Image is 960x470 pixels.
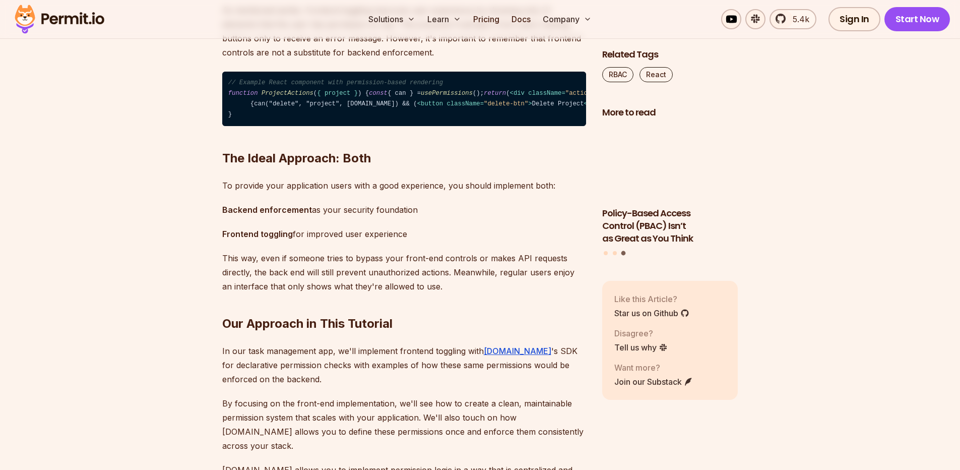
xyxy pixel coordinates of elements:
[614,327,668,339] p: Disagree?
[614,376,693,388] a: Join our Substack
[10,2,109,36] img: Permit logo
[602,125,738,257] div: Posts
[222,110,586,166] h2: The Ideal Approach: Both
[614,307,689,319] a: Star us on Github
[884,7,950,31] a: Start Now
[222,275,586,332] h2: Our Approach in This Tutorial
[639,67,673,82] a: React
[507,9,535,29] a: Docs
[228,79,443,86] span: // Example React component with permission-based rendering
[423,9,465,29] button: Learn
[447,100,480,107] span: className
[364,9,419,29] button: Solutions
[222,251,586,293] p: This way, even if someone tries to bypass your front-end controls or makes API requests directly,...
[484,346,551,356] a: [DOMAIN_NAME]
[614,293,689,305] p: Like this Article?
[469,9,503,29] a: Pricing
[602,48,738,61] h2: Related Tags
[417,100,532,107] span: < = >
[614,341,668,354] a: Tell us why
[222,227,586,241] p: for improved user experience
[613,251,617,255] button: Go to slide 2
[770,9,816,29] a: 5.4k
[614,362,693,374] p: Want more?
[228,90,258,97] span: function
[602,67,633,82] a: RBAC
[621,251,626,256] button: Go to slide 3
[514,90,525,97] span: div
[222,344,586,386] p: In our task management app, we'll implement frontend toggling with 's SDK for declarative permiss...
[369,90,388,97] span: const
[602,125,738,245] a: Policy-Based Access Control (PBAC) Isn’t as Great as You ThinkPolicy-Based Access Control (PBAC) ...
[317,90,358,97] span: { project }
[222,396,586,453] p: By focusing on the front-end implementation, we'll see how to create a clean, maintainable permis...
[602,125,738,202] img: Policy-Based Access Control (PBAC) Isn’t as Great as You Think
[484,100,528,107] span: "delete-btn"
[787,13,809,25] span: 5.4k
[828,7,880,31] a: Sign In
[222,179,586,193] p: To provide your application users with a good experience, you should implement both:
[421,100,443,107] span: button
[510,90,603,97] span: < = >
[222,229,293,239] strong: Frontend toggling
[539,9,596,29] button: Company
[262,90,313,97] span: ProjectActions
[222,203,586,217] p: as your security foundation
[584,100,617,107] span: </ >
[421,90,473,97] span: usePermissions
[528,90,561,97] span: className
[602,106,738,119] h2: More to read
[604,251,608,255] button: Go to slide 1
[222,205,312,215] strong: Backend enforcement
[222,72,586,127] code: ( ) { { can } = (); ( ); }
[602,125,738,245] li: 3 of 3
[484,90,506,97] span: return
[602,207,738,245] h3: Policy-Based Access Control (PBAC) Isn’t as Great as You Think
[565,90,599,97] span: "actions"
